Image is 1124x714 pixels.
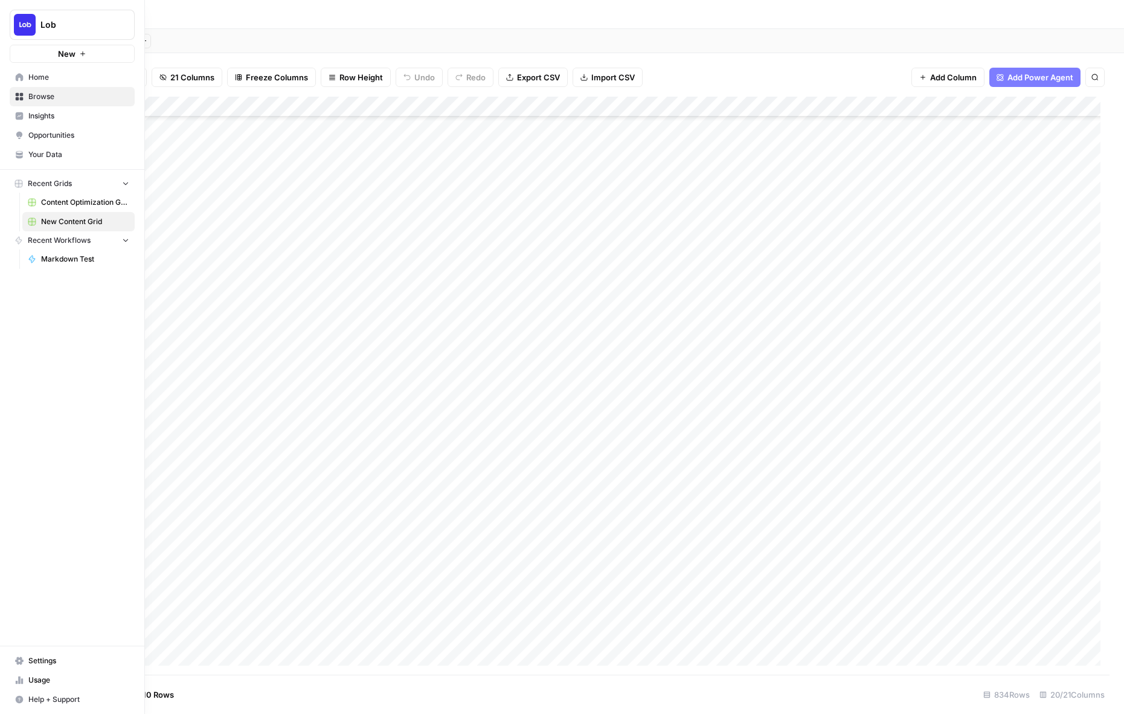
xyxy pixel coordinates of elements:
[22,249,135,269] a: Markdown Test
[10,45,135,63] button: New
[28,675,129,686] span: Usage
[978,685,1035,704] div: 834 Rows
[10,231,135,249] button: Recent Workflows
[170,71,214,83] span: 21 Columns
[10,126,135,145] a: Opportunities
[517,71,560,83] span: Export CSV
[22,212,135,231] a: New Content Grid
[28,694,129,705] span: Help + Support
[14,14,36,36] img: Lob Logo
[339,71,383,83] span: Row Height
[10,145,135,164] a: Your Data
[10,106,135,126] a: Insights
[10,651,135,671] a: Settings
[28,91,129,102] span: Browse
[911,68,984,87] button: Add Column
[10,671,135,690] a: Usage
[28,149,129,160] span: Your Data
[591,71,635,83] span: Import CSV
[10,175,135,193] button: Recent Grids
[126,689,174,701] span: Add 10 Rows
[40,19,114,31] span: Lob
[41,254,129,265] span: Markdown Test
[989,68,1081,87] button: Add Power Agent
[10,87,135,106] a: Browse
[227,68,316,87] button: Freeze Columns
[414,71,435,83] span: Undo
[10,68,135,87] a: Home
[466,71,486,83] span: Redo
[1007,71,1073,83] span: Add Power Agent
[1035,685,1110,704] div: 20/21 Columns
[28,111,129,121] span: Insights
[10,690,135,709] button: Help + Support
[448,68,493,87] button: Redo
[152,68,222,87] button: 21 Columns
[28,72,129,83] span: Home
[41,197,129,208] span: Content Optimization Grid
[58,48,75,60] span: New
[246,71,308,83] span: Freeze Columns
[10,10,135,40] button: Workspace: Lob
[498,68,568,87] button: Export CSV
[321,68,391,87] button: Row Height
[396,68,443,87] button: Undo
[28,235,91,246] span: Recent Workflows
[41,216,129,227] span: New Content Grid
[28,130,129,141] span: Opportunities
[573,68,643,87] button: Import CSV
[930,71,977,83] span: Add Column
[22,193,135,212] a: Content Optimization Grid
[28,655,129,666] span: Settings
[28,178,72,189] span: Recent Grids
